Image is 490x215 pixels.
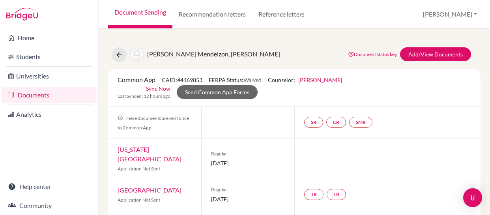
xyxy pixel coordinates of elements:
[118,186,181,194] a: [GEOGRAPHIC_DATA]
[211,159,285,167] span: [DATE]
[118,76,155,83] span: Common App
[177,85,258,99] a: Send Common App Forms
[209,77,262,83] span: FERPA Status:
[211,150,285,157] span: Regular
[118,197,160,203] span: Application Not Sent
[2,30,97,46] a: Home
[400,47,471,61] a: Add/View Documents
[463,188,482,207] div: Open Intercom Messenger
[118,166,160,172] span: Application Not Sent
[6,8,38,21] img: Bridge-U
[211,186,285,193] span: Regular
[348,51,397,57] a: Document status key
[2,198,97,213] a: Community
[2,68,97,84] a: Universities
[304,189,324,200] a: TR
[2,49,97,65] a: Students
[243,77,262,83] span: Waived
[146,84,170,93] a: Sync Now
[2,179,97,194] a: Help center
[118,93,170,100] span: Last Synced: 12 hours ago
[162,77,202,83] span: CAID: 44169853
[2,107,97,122] a: Analytics
[326,117,346,128] a: CR
[327,189,346,200] a: TR
[298,77,342,83] a: [PERSON_NAME]
[2,87,97,103] a: Documents
[304,117,323,128] a: SR
[118,146,181,163] a: [US_STATE][GEOGRAPHIC_DATA]
[419,7,481,22] button: [PERSON_NAME]
[147,50,280,58] span: [PERSON_NAME] Mendelzon, [PERSON_NAME]
[118,115,189,131] span: These documents are sent once to Common App
[211,195,285,203] span: [DATE]
[268,77,342,83] span: Counselor:
[349,117,372,128] a: SMR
